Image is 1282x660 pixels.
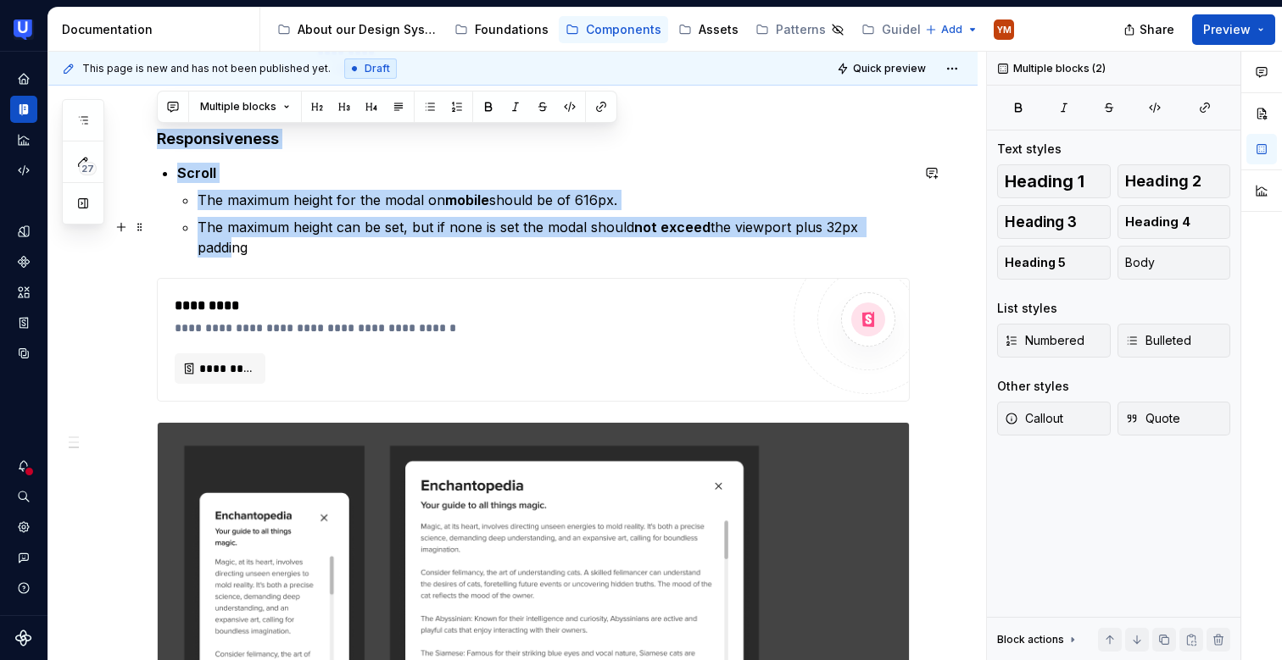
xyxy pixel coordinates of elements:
[62,21,253,38] div: Documentation
[10,544,37,571] button: Contact support
[882,21,946,38] div: Guidelines
[10,65,37,92] a: Home
[749,16,851,43] a: Patterns
[270,16,444,43] a: About our Design System
[941,23,962,36] span: Add
[14,19,34,40] img: 41adf70f-fc1c-4662-8e2d-d2ab9c673b1b.png
[10,279,37,306] a: Assets
[1125,173,1201,190] span: Heading 2
[157,130,279,147] strong: Responsiveness
[672,16,745,43] a: Assets
[10,483,37,510] button: Search ⌘K
[1125,214,1190,230] span: Heading 4
[10,218,37,245] a: Design tokens
[1005,214,1077,230] span: Heading 3
[832,57,934,80] button: Quick preview
[475,21,549,38] div: Foundations
[997,205,1111,239] button: Heading 3
[1125,410,1180,427] span: Quote
[855,16,972,43] a: Guidelines
[1005,410,1063,427] span: Callout
[1125,332,1191,349] span: Bulleted
[10,513,37,541] a: Settings
[997,378,1069,395] div: Other styles
[1192,14,1275,45] button: Preview
[1140,21,1174,38] span: Share
[997,141,1062,158] div: Text styles
[10,96,37,123] a: Documentation
[82,62,331,75] span: This page is new and has not been published yet.
[15,629,32,646] svg: Supernova Logo
[559,16,668,43] a: Components
[198,190,910,210] p: The maximum height for the modal on should be of 616px.
[10,126,37,153] a: Analytics
[10,340,37,367] a: Data sources
[10,157,37,184] a: Code automation
[997,324,1111,358] button: Numbered
[997,246,1111,280] button: Heading 5
[10,248,37,275] a: Components
[1118,324,1231,358] button: Bulleted
[699,21,739,38] div: Assets
[270,13,917,47] div: Page tree
[365,62,390,75] span: Draft
[1118,402,1231,435] button: Quote
[1118,246,1231,280] button: Body
[997,164,1111,198] button: Heading 1
[997,628,1079,652] div: Block actions
[177,164,216,181] strong: Scroll
[634,219,711,236] strong: not exceed
[198,217,910,258] p: The maximum height can be set, but if none is set the modal should the viewport plus 32px padding
[1005,254,1066,271] span: Heading 5
[10,309,37,336] a: Storybook stories
[1203,21,1251,38] span: Preview
[997,23,1012,36] div: YM
[448,16,555,43] a: Foundations
[79,162,97,175] span: 27
[1005,173,1084,190] span: Heading 1
[1115,14,1185,45] button: Share
[997,300,1057,317] div: List styles
[1118,164,1231,198] button: Heading 2
[10,452,37,480] button: Notifications
[997,402,1111,435] button: Callout
[445,191,489,208] strong: mobile
[298,21,438,38] div: About our Design System
[853,62,926,75] span: Quick preview
[1125,254,1155,271] span: Body
[920,18,984,42] button: Add
[1005,332,1084,349] span: Numbered
[1118,205,1231,239] button: Heading 4
[776,21,826,38] div: Patterns
[586,21,661,38] div: Components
